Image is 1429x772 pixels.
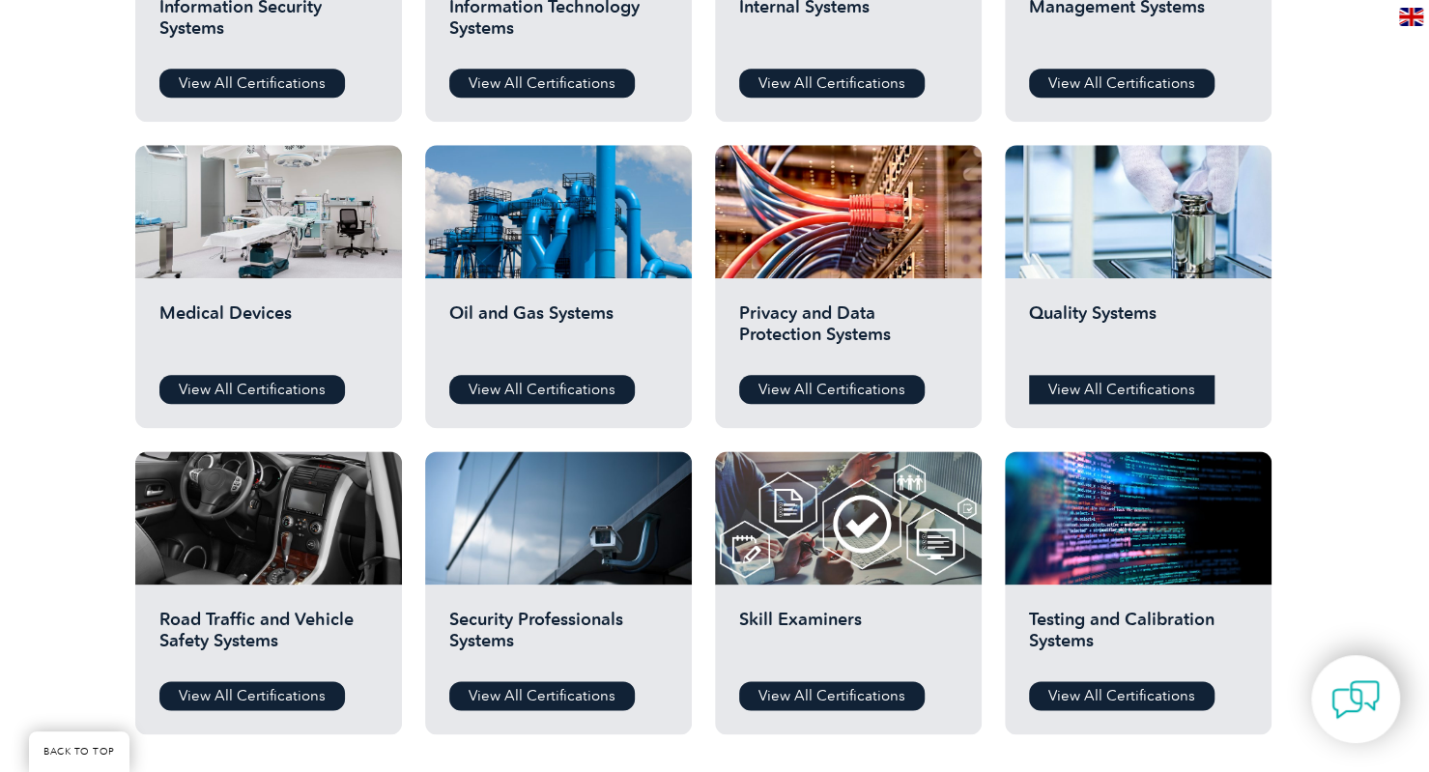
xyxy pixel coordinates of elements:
h2: Oil and Gas Systems [449,302,668,360]
a: View All Certifications [449,375,635,404]
a: View All Certifications [739,681,925,710]
a: View All Certifications [159,69,345,98]
img: contact-chat.png [1331,675,1380,724]
a: View All Certifications [739,69,925,98]
a: View All Certifications [449,69,635,98]
h2: Security Professionals Systems [449,609,668,667]
a: View All Certifications [159,681,345,710]
h2: Road Traffic and Vehicle Safety Systems [159,609,378,667]
h2: Privacy and Data Protection Systems [739,302,957,360]
a: BACK TO TOP [29,731,129,772]
h2: Testing and Calibration Systems [1029,609,1247,667]
a: View All Certifications [1029,69,1215,98]
h2: Medical Devices [159,302,378,360]
a: View All Certifications [1029,681,1215,710]
h2: Skill Examiners [739,609,957,667]
h2: Quality Systems [1029,302,1247,360]
a: View All Certifications [449,681,635,710]
a: View All Certifications [1029,375,1215,404]
a: View All Certifications [739,375,925,404]
a: View All Certifications [159,375,345,404]
img: en [1399,8,1423,26]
